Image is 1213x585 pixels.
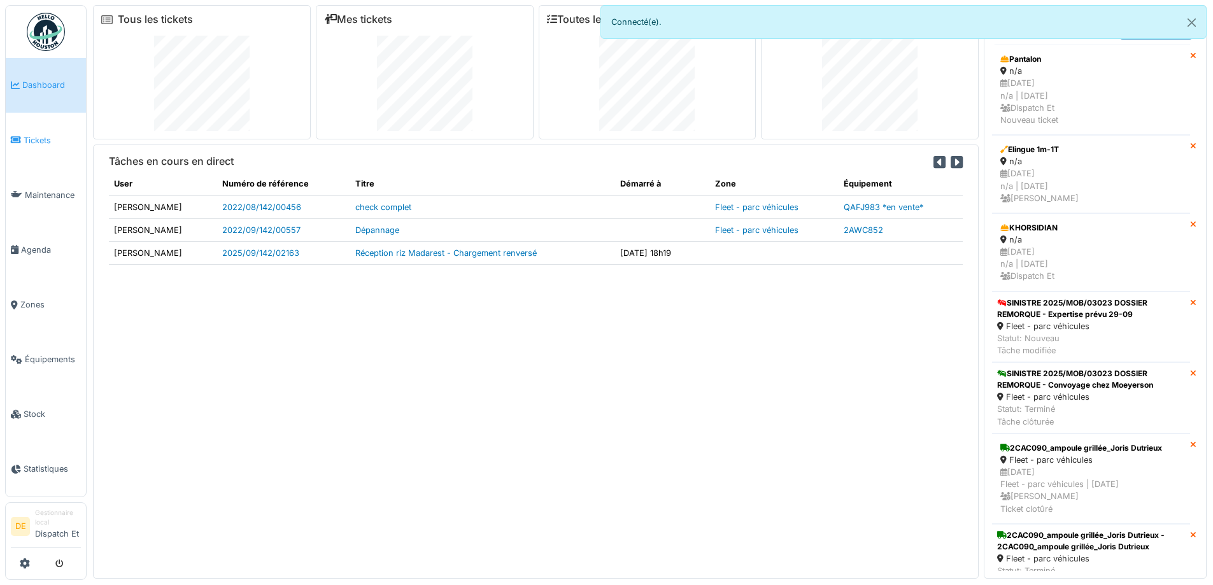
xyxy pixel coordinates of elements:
div: SINISTRE 2025/MOB/03023 DOSSIER REMORQUE - Convoyage chez Moeyerson [997,368,1185,391]
button: Close [1177,6,1206,39]
a: 2025/09/142/02163 [222,248,299,258]
h6: Tâches en cours en direct [109,155,234,167]
div: Pantalon [1000,53,1182,65]
a: Stock [6,387,86,442]
div: [DATE] Fleet - parc véhicules | [DATE] [PERSON_NAME] Ticket clotûré [1000,466,1182,515]
span: Statistiques [24,463,81,475]
th: Numéro de référence [217,173,351,195]
a: Toutes les tâches [547,13,642,25]
div: [DATE] n/a | [DATE] Dispatch Et Nouveau ticket [1000,77,1182,126]
li: Dispatch Et [35,508,81,545]
a: 2022/08/142/00456 [222,202,301,212]
a: Maintenance [6,167,86,222]
a: Mes tickets [324,13,392,25]
a: KHORSIDIAN n/a [DATE]n/a | [DATE] Dispatch Et [992,213,1190,292]
a: Fleet - parc véhicules [715,225,798,235]
a: Tickets [6,113,86,167]
a: SINISTRE 2025/MOB/03023 DOSSIER REMORQUE - Convoyage chez Moeyerson Fleet - parc véhicules Statut... [992,362,1190,433]
div: SINISTRE 2025/MOB/03023 DOSSIER REMORQUE - Expertise prévu 29-09 [997,297,1185,320]
a: check complet [355,202,411,212]
td: [PERSON_NAME] [109,241,217,264]
a: 2CAC090_ampoule grillée_Joris Dutrieux Fleet - parc véhicules [DATE]Fleet - parc véhicules | [DAT... [992,433,1190,524]
th: Zone [710,173,839,195]
div: n/a [1000,155,1182,167]
div: KHORSIDIAN [1000,222,1182,234]
td: [DATE] 18h19 [615,241,710,264]
div: Elingue 1m-1T [1000,144,1182,155]
div: 2CAC090_ampoule grillée_Joris Dutrieux - 2CAC090_ampoule grillée_Joris Dutrieux [997,530,1185,553]
a: Fleet - parc véhicules [715,202,798,212]
a: Pantalon n/a [DATE]n/a | [DATE] Dispatch EtNouveau ticket [992,45,1190,135]
span: Tickets [24,134,81,146]
a: QAFJ983 *en vente* [844,202,923,212]
span: Dashboard [22,79,81,91]
a: 2AWC852 [844,225,883,235]
div: [DATE] n/a | [DATE] [PERSON_NAME] [1000,167,1182,204]
a: DE Gestionnaire localDispatch Et [11,508,81,548]
span: Zones [20,299,81,311]
div: n/a [1000,65,1182,77]
span: Maintenance [25,189,81,201]
span: Équipements [25,353,81,365]
a: 2022/09/142/00557 [222,225,301,235]
th: Équipement [839,173,963,195]
td: [PERSON_NAME] [109,195,217,218]
div: n/a [1000,234,1182,246]
a: Agenda [6,222,86,277]
a: Tous les tickets [118,13,193,25]
div: Fleet - parc véhicules [997,320,1185,332]
div: Connecté(e). [600,5,1207,39]
a: Zones [6,278,86,332]
div: Fleet - parc véhicules [1000,454,1182,466]
a: Statistiques [6,442,86,497]
a: Équipements [6,332,86,387]
div: Fleet - parc véhicules [997,553,1185,565]
th: Titre [350,173,614,195]
div: [DATE] n/a | [DATE] Dispatch Et [1000,246,1182,283]
div: Statut: Terminé Tâche clôturée [997,403,1185,427]
td: [PERSON_NAME] [109,218,217,241]
a: SINISTRE 2025/MOB/03023 DOSSIER REMORQUE - Expertise prévu 29-09 Fleet - parc véhicules Statut: N... [992,292,1190,363]
a: Elingue 1m-1T n/a [DATE]n/a | [DATE] [PERSON_NAME] [992,135,1190,213]
div: Gestionnaire local [35,508,81,528]
th: Démarré à [615,173,710,195]
span: Agenda [21,244,81,256]
a: Dépannage [355,225,399,235]
img: Badge_color-CXgf-gQk.svg [27,13,65,51]
a: Dashboard [6,58,86,113]
span: Stock [24,408,81,420]
div: Fleet - parc véhicules [997,391,1185,403]
span: translation missing: fr.shared.user [114,179,132,188]
li: DE [11,517,30,536]
div: 2CAC090_ampoule grillée_Joris Dutrieux [1000,442,1182,454]
div: Statut: Nouveau Tâche modifiée [997,332,1185,356]
a: Réception riz Madarest - Chargement renversé [355,248,537,258]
